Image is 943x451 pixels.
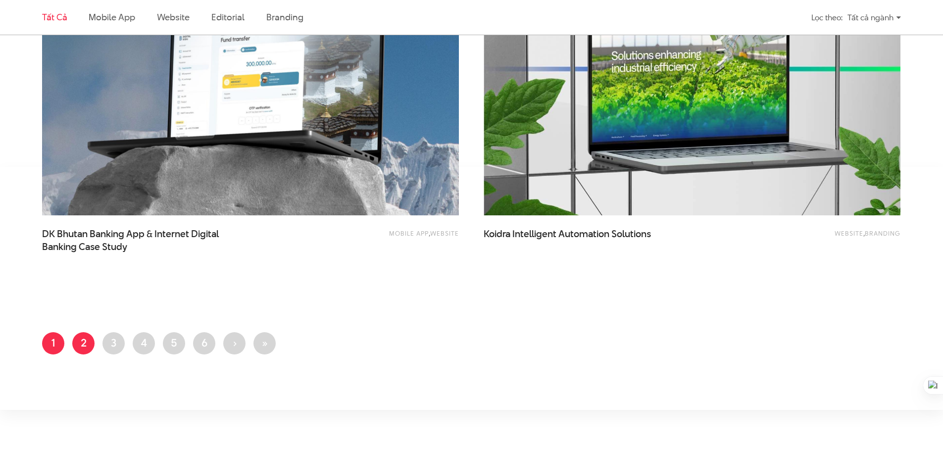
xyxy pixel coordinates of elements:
span: › [233,335,237,350]
a: Koidra Intelligent Automation Solutions [484,228,682,252]
a: 5 [163,332,185,354]
span: DK Bhutan Banking App & Internet Digital [42,228,240,252]
a: Mobile app [89,11,135,23]
a: Website [430,229,459,238]
span: Koidra [484,227,510,241]
a: Website [157,11,190,23]
a: Editorial [211,11,245,23]
a: Tất cả [42,11,67,23]
div: Lọc theo: [811,9,843,26]
a: 6 [193,332,215,354]
a: Mobile app [389,229,429,238]
div: , [734,228,900,248]
span: Intelligent [512,227,556,241]
div: Tất cả ngành [847,9,901,26]
a: 2 [72,332,95,354]
span: » [261,335,268,350]
span: Automation [558,227,609,241]
a: 3 [102,332,125,354]
a: Website [835,229,863,238]
a: Branding [266,11,303,23]
a: DK Bhutan Banking App & Internet DigitalBanking Case Study [42,228,240,252]
span: Banking Case Study [42,241,127,253]
span: Solutions [611,227,651,241]
div: , [292,228,459,248]
a: 4 [133,332,155,354]
a: Branding [865,229,900,238]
